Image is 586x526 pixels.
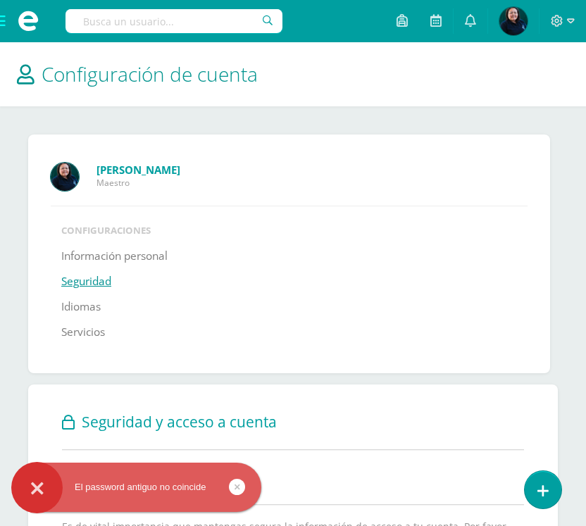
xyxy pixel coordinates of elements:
a: [PERSON_NAME] [96,163,528,177]
a: Servicios [61,320,105,345]
a: Seguridad [61,269,111,294]
span: Seguridad y acceso a cuenta [82,412,277,432]
div: El password antiguo no coincide [11,481,261,494]
input: Busca un usuario... [66,9,282,33]
img: Profile picture of Evelyn Mendez [51,163,79,191]
span: Configuración de cuenta [42,61,258,87]
a: Idiomas [61,294,101,320]
span: Maestro [96,177,528,189]
li: Configuraciones [61,224,517,237]
img: 025a7cf4a908f3c26f6a181e68158fd9.png [499,7,528,35]
strong: [PERSON_NAME] [96,163,180,177]
a: Información personal [61,244,168,269]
